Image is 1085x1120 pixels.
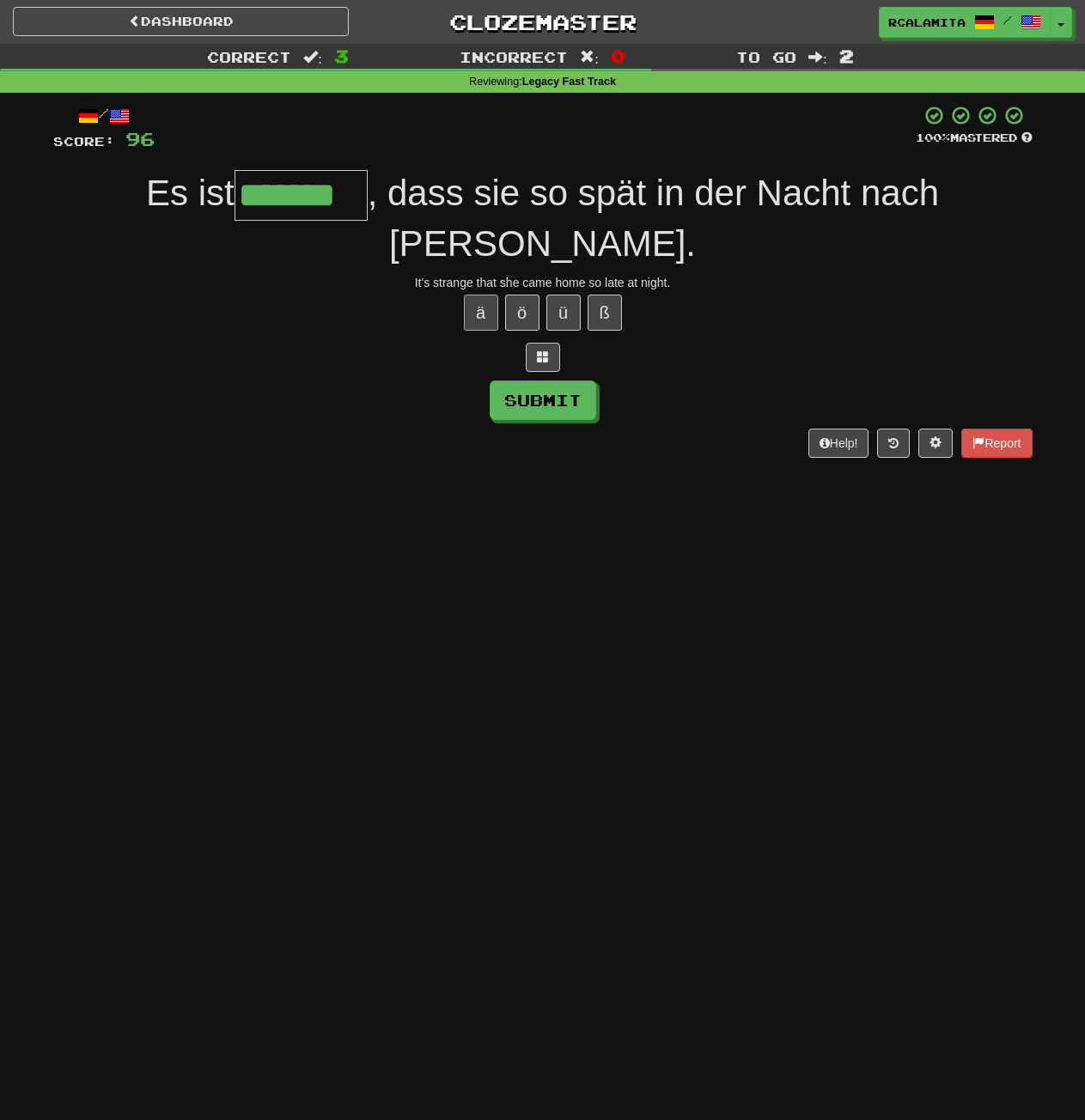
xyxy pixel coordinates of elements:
[490,380,596,420] button: Submit
[464,295,498,331] button: ä
[611,46,625,66] span: 0
[736,48,796,65] span: To go
[375,7,710,37] a: Clozemaster
[877,429,910,458] button: Round history (alt+y)
[916,131,950,144] span: 100 %
[460,48,568,65] span: Incorrect
[53,134,115,149] span: Score:
[1003,14,1012,26] span: /
[522,76,616,88] strong: Legacy Fast Track
[526,343,560,372] button: Switch sentence to multiple choice alt+p
[961,429,1032,458] button: Report
[53,274,1033,291] div: It's strange that she came home so late at night.
[334,46,349,66] span: 3
[879,7,1051,38] a: rcalamita /
[13,7,349,36] a: Dashboard
[53,105,155,126] div: /
[303,50,322,64] span: :
[808,429,869,458] button: Help!
[546,295,581,331] button: ü
[125,128,155,149] span: 96
[207,48,291,65] span: Correct
[580,50,599,64] span: :
[588,295,622,331] button: ß
[146,173,235,213] span: Es ist
[839,46,854,66] span: 2
[888,15,966,30] span: rcalamita
[368,173,939,264] span: , dass sie so spät in der Nacht nach [PERSON_NAME].
[916,131,1033,146] div: Mastered
[808,50,827,64] span: :
[505,295,539,331] button: ö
